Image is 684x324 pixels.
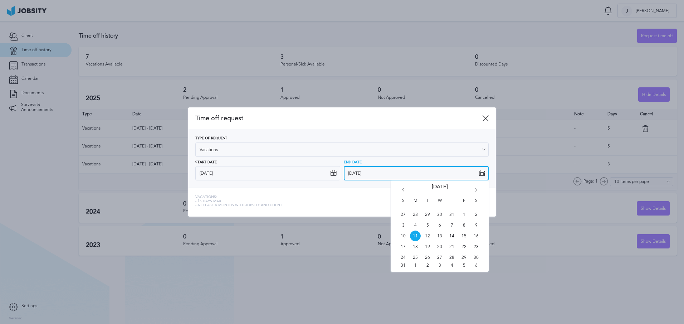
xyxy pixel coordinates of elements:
span: Wed Aug 13 2025 [434,231,445,241]
span: Mon Aug 25 2025 [410,252,421,263]
span: Sat Aug 23 2025 [471,241,482,252]
span: Fri Sep 05 2025 [459,263,469,268]
span: S [398,198,409,209]
span: Tue Aug 19 2025 [422,241,433,252]
span: Tue Sep 02 2025 [422,263,433,268]
span: Wed Jul 30 2025 [434,209,445,220]
span: F [459,198,469,209]
i: Go back 1 month [400,188,406,194]
span: Mon Sep 01 2025 [410,263,421,268]
span: Wed Aug 06 2025 [434,220,445,231]
span: S [471,198,482,209]
span: Mon Aug 18 2025 [410,241,421,252]
span: Fri Aug 15 2025 [459,231,469,241]
span: Fri Aug 29 2025 [459,252,469,263]
span: Fri Aug 01 2025 [459,209,469,220]
span: Wed Aug 27 2025 [434,252,445,263]
span: Fri Aug 22 2025 [459,241,469,252]
span: Thu Aug 14 2025 [446,231,457,241]
span: Fri Aug 08 2025 [459,220,469,231]
span: W [434,198,445,209]
span: - At least 6 months with jobsity and client [195,203,282,208]
span: Tue Aug 26 2025 [422,252,433,263]
span: T [422,198,433,209]
span: Thu Jul 31 2025 [446,209,457,220]
span: Mon Jul 28 2025 [410,209,421,220]
span: Sun Aug 10 2025 [398,231,409,241]
span: Sun Aug 17 2025 [398,241,409,252]
span: Sat Aug 30 2025 [471,252,482,263]
span: Sun Aug 31 2025 [398,263,409,268]
span: Thu Aug 28 2025 [446,252,457,263]
span: Mon Aug 11 2025 [410,231,421,241]
span: Time off request [195,115,482,122]
span: Tue Jul 29 2025 [422,209,433,220]
span: Thu Aug 21 2025 [446,241,457,252]
span: Wed Aug 20 2025 [434,241,445,252]
span: T [446,198,457,209]
span: Sat Aug 02 2025 [471,209,482,220]
span: Tue Aug 05 2025 [422,220,433,231]
span: [DATE] [432,184,448,198]
span: Sat Aug 09 2025 [471,220,482,231]
span: End Date [344,160,362,165]
span: Sat Sep 06 2025 [471,263,482,268]
span: Start Date [195,160,217,165]
span: Vacations: [195,195,282,199]
span: Mon Aug 04 2025 [410,220,421,231]
i: Go forward 1 month [473,188,479,194]
span: Type of Request [195,136,227,141]
span: Tue Aug 12 2025 [422,231,433,241]
span: Thu Sep 04 2025 [446,263,457,268]
span: Sun Aug 03 2025 [398,220,409,231]
span: - 15 days max [195,199,282,204]
span: Sat Aug 16 2025 [471,231,482,241]
span: Thu Aug 07 2025 [446,220,457,231]
span: M [410,198,421,209]
span: Sun Aug 24 2025 [398,252,409,263]
span: Sun Jul 27 2025 [398,209,409,220]
span: Wed Sep 03 2025 [434,263,445,268]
